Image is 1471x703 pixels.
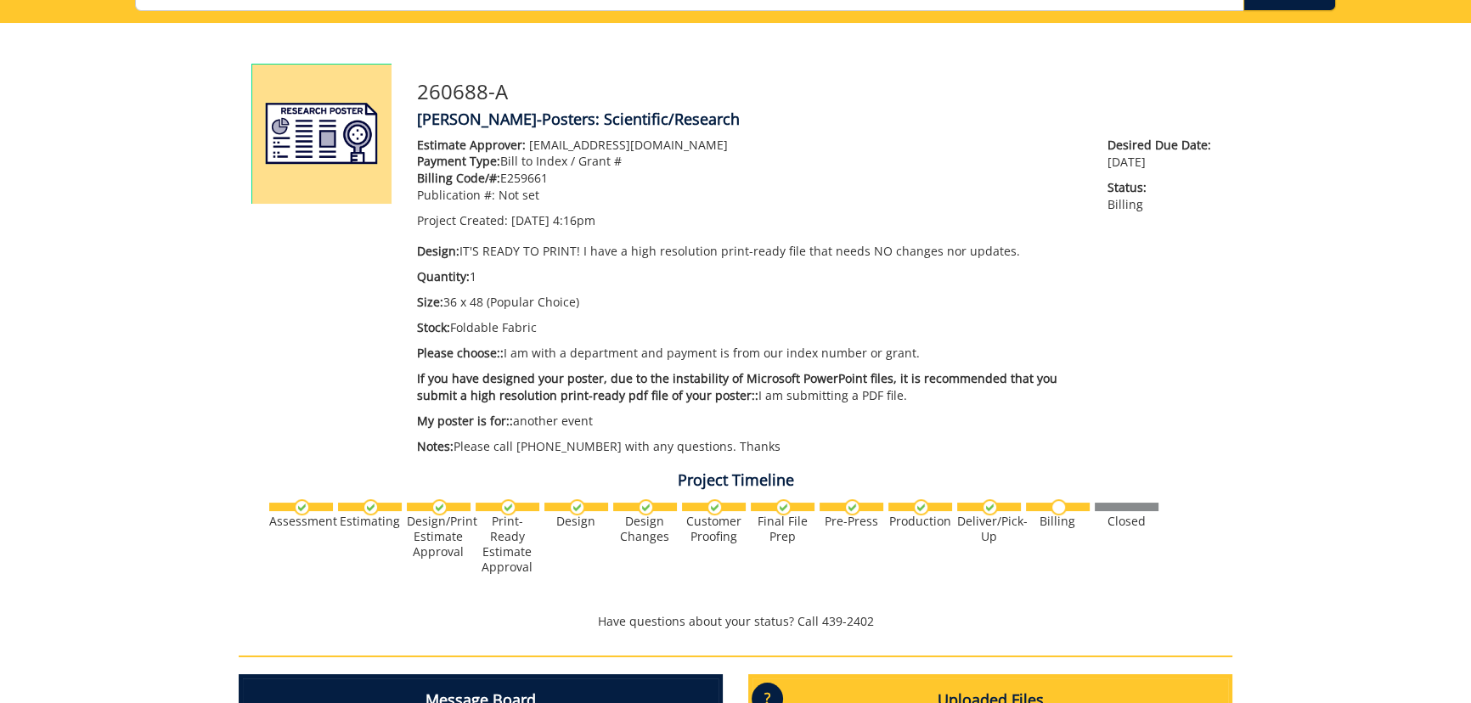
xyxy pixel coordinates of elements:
span: Status: [1107,179,1220,196]
span: Estimate Approver: [417,137,526,153]
span: Size: [417,294,443,310]
span: If you have designed your poster, due to the instability of Microsoft PowerPoint files, it is rec... [417,370,1057,403]
p: another event [417,413,1082,430]
p: E259661 [417,170,1082,187]
div: Print-Ready Estimate Approval [476,514,539,575]
div: Design Changes [613,514,677,544]
div: Assessment [269,514,333,529]
p: I am submitting a PDF file. [417,370,1082,404]
span: Publication #: [417,187,495,203]
img: checkmark [638,499,654,515]
div: Design/Print Estimate Approval [407,514,471,560]
span: Please choose:: [417,345,504,361]
span: Project Created: [417,212,508,228]
img: Product featured image [251,64,392,204]
p: 36 x 48 (Popular Choice) [417,294,1082,311]
img: checkmark [913,499,929,515]
div: Final File Prep [751,514,814,544]
span: Billing Code/#: [417,170,500,186]
p: 1 [417,268,1082,285]
p: Have questions about your status? Call 439-2402 [239,613,1232,630]
span: Not set [499,187,539,203]
p: Bill to Index / Grant # [417,153,1082,170]
img: checkmark [844,499,860,515]
p: Billing [1107,179,1220,213]
img: checkmark [294,499,310,515]
span: [DATE] 4:16pm [511,212,595,228]
img: checkmark [982,499,998,515]
h4: [PERSON_NAME]-Posters: Scientific/Research [417,111,1220,128]
div: Closed [1095,514,1158,529]
div: Billing [1026,514,1090,529]
img: checkmark [569,499,585,515]
span: Payment Type: [417,153,500,169]
div: Design [544,514,608,529]
img: checkmark [775,499,792,515]
p: IT'S READY TO PRINT! I have a high resolution print-ready file that needs NO changes nor updates. [417,243,1082,260]
p: Foldable Fabric [417,319,1082,336]
img: checkmark [707,499,723,515]
span: Stock: [417,319,450,335]
p: Please call [PHONE_NUMBER] with any questions. Thanks [417,438,1082,455]
p: I am with a department and payment is from our index number or grant. [417,345,1082,362]
div: Pre-Press [820,514,883,529]
img: checkmark [363,499,379,515]
h3: 260688-A [417,81,1220,103]
div: Deliver/Pick-Up [957,514,1021,544]
span: Design: [417,243,459,259]
span: Quantity: [417,268,470,284]
p: [DATE] [1107,137,1220,171]
div: Customer Proofing [682,514,746,544]
h4: Project Timeline [239,472,1232,489]
img: no [1051,499,1067,515]
p: [EMAIL_ADDRESS][DOMAIN_NAME] [417,137,1082,154]
div: Estimating [338,514,402,529]
div: Production [888,514,952,529]
span: Desired Due Date: [1107,137,1220,154]
img: checkmark [500,499,516,515]
img: checkmark [431,499,448,515]
span: Notes: [417,438,454,454]
span: My poster is for:: [417,413,513,429]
